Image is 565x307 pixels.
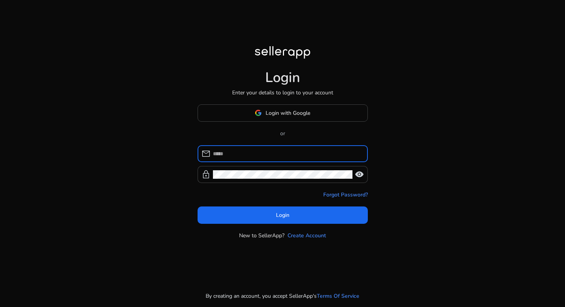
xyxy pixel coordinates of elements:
[198,206,368,224] button: Login
[255,109,262,116] img: google-logo.svg
[355,170,364,179] span: visibility
[317,292,359,300] a: Terms Of Service
[239,232,284,240] p: New to SellerApp?
[323,191,368,199] a: Forgot Password?
[265,69,300,86] h1: Login
[232,89,333,97] p: Enter your details to login to your account
[198,104,368,122] button: Login with Google
[201,149,211,158] span: mail
[201,170,211,179] span: lock
[266,109,310,117] span: Login with Google
[198,129,368,138] p: or
[287,232,326,240] a: Create Account
[276,211,289,219] span: Login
